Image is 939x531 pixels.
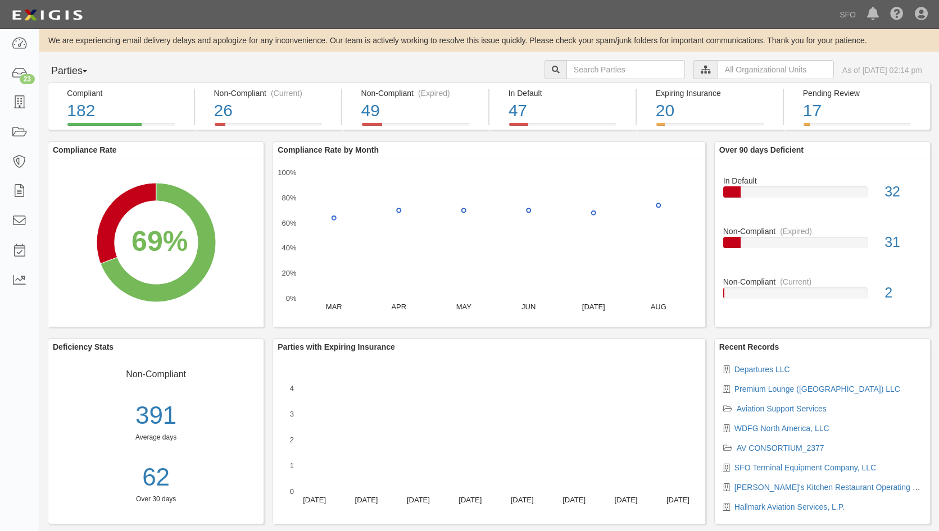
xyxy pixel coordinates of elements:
div: 31 [876,232,930,253]
text: [DATE] [303,496,326,504]
a: Non-Compliant(Current)26 [195,123,341,132]
div: 20 [656,99,775,123]
a: Premium Lounge ([GEOGRAPHIC_DATA]) LLC [734,384,900,393]
div: (Expired) [780,226,812,237]
div: Compliant [67,88,185,99]
input: Search Parties [566,60,685,79]
a: Pending Review17 [784,123,930,132]
svg: A chart. [48,158,264,327]
div: 49 [361,99,480,123]
text: 20% [282,269,297,277]
a: 62 [48,460,264,495]
text: 1 [290,461,294,470]
b: Compliance Rate by Month [278,145,379,154]
div: As of [DATE] 02:14 pm [842,65,922,76]
div: 182 [67,99,185,123]
div: 26 [214,99,333,123]
a: WDFG North America, LLC [734,424,829,433]
button: Parties [48,60,132,83]
text: [DATE] [666,496,689,504]
div: Non-Compliant [715,276,930,287]
text: 60% [282,218,297,227]
b: Recent Records [719,342,779,351]
text: 0 [290,487,294,496]
a: Compliant182 [48,123,194,132]
a: Non-Compliant(Expired)49 [342,123,488,132]
a: In Default47 [489,123,636,132]
div: We are experiencing email delivery delays and apologize for any inconvenience. Our team is active... [39,35,939,46]
text: [DATE] [459,496,482,504]
text: 4 [290,384,294,392]
a: Hallmark Aviation Services, L.P. [734,502,845,511]
div: Non-Compliant (Current) [214,88,333,99]
div: 47 [509,99,628,123]
div: Expiring Insurance [656,88,775,99]
svg: A chart. [273,355,705,524]
b: Compliance Rate [53,145,117,154]
div: 69% [131,222,188,262]
text: MAR [326,303,342,311]
text: JUN [521,303,536,311]
text: [DATE] [511,496,534,504]
text: AUG [651,303,666,311]
text: 80% [282,194,297,202]
text: [DATE] [582,303,605,311]
div: 32 [876,182,930,202]
text: [DATE] [407,496,430,504]
b: Parties with Expiring Insurance [278,342,395,351]
a: In Default32 [723,167,922,226]
text: [DATE] [563,496,586,504]
div: Non-Compliant (Expired) [361,88,480,99]
div: (Current) [780,276,811,287]
text: [DATE] [355,496,378,504]
div: Pending Review [803,88,922,99]
a: AV CONSORTIUM_2377 [737,443,824,452]
text: [DATE] [615,496,638,504]
text: 2 [290,436,294,444]
a: Non-Compliant(Expired)31 [723,226,922,276]
a: SFO Terminal Equipment Company, LLC [734,463,876,472]
div: (Expired) [418,88,450,99]
div: 391 [48,398,264,433]
text: 100% [278,168,297,177]
div: Over 30 days [48,495,264,504]
a: Aviation Support Services [737,404,827,413]
div: Non-Compliant [715,226,930,237]
div: Non-Compliant [57,364,255,381]
a: Expiring Insurance20 [637,123,783,132]
div: 2 [876,283,930,303]
a: Non-Compliant(Current)2 [723,276,922,310]
div: In Default [509,88,628,99]
text: APR [392,303,407,311]
text: 3 [290,410,294,418]
div: Average days [48,433,264,442]
a: SFO [834,3,861,26]
text: MAY [456,303,472,311]
a: Departures LLC [734,365,790,374]
b: Deficiency Stats [53,342,114,351]
input: All Organizational Units [718,60,834,79]
div: 17 [803,99,922,123]
text: 0% [286,294,297,303]
svg: A chart. [273,158,705,327]
i: Help Center - Complianz [890,8,904,21]
b: Over 90 days Deficient [719,145,804,154]
div: In Default [715,167,930,186]
img: logo-5460c22ac91f19d4615b14bd174203de0afe785f0fc80cf4dbbc73dc1793850b.png [8,5,86,25]
text: 40% [282,244,297,252]
div: 23 [20,74,35,84]
div: (Current) [271,88,302,99]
